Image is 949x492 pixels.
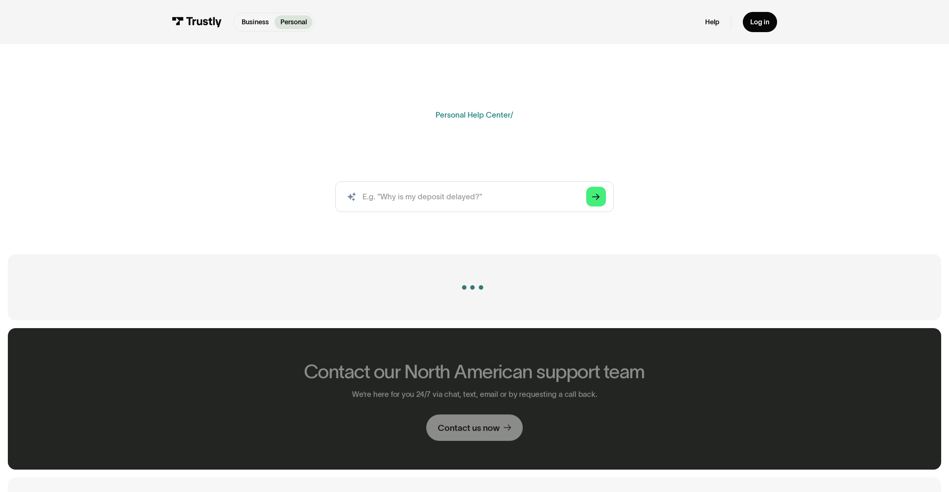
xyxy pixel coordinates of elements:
div: / [510,110,513,119]
p: Personal [280,17,307,27]
a: Log in [743,12,777,32]
a: Contact us now [426,415,523,441]
div: Contact us now [438,422,500,433]
img: Trustly Logo [172,17,222,27]
a: Personal [274,15,312,29]
p: Business [242,17,269,27]
h2: Contact our North American support team [304,361,645,382]
a: Personal Help Center [436,110,510,119]
a: Help [705,18,719,27]
a: Business [236,15,274,29]
input: search [335,181,614,212]
form: Search [335,181,614,212]
p: We’re here for you 24/7 via chat, text, email or by requesting a call back. [352,390,597,399]
div: Log in [750,18,769,27]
